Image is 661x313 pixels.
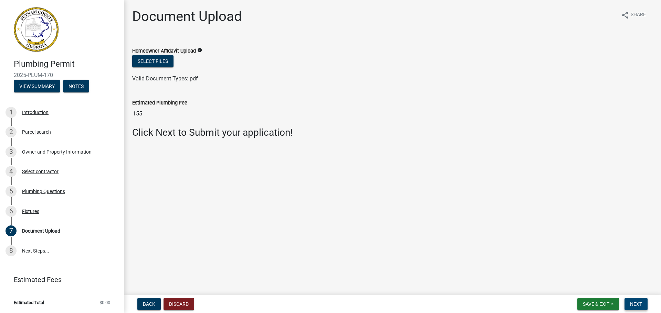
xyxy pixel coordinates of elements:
[6,206,17,217] div: 6
[6,166,17,177] div: 4
[63,80,89,92] button: Notes
[6,146,17,157] div: 3
[625,298,648,310] button: Next
[22,169,59,174] div: Select contractor
[577,298,619,310] button: Save & Exit
[6,126,17,137] div: 2
[132,101,187,105] label: Estimated Plumbing Fee
[6,186,17,197] div: 5
[631,11,646,19] span: Share
[132,8,242,25] h1: Document Upload
[132,75,198,82] span: Valid Document Types: pdf
[197,48,202,53] i: info
[22,228,60,233] div: Document Upload
[621,11,629,19] i: share
[137,298,161,310] button: Back
[14,7,59,52] img: Putnam County, Georgia
[630,301,642,307] span: Next
[14,300,44,305] span: Estimated Total
[132,127,653,138] h3: Click Next to Submit your application!
[6,107,17,118] div: 1
[132,49,196,54] label: Homeowner Affidavit Upload
[6,245,17,256] div: 8
[583,301,609,307] span: Save & Exit
[164,298,194,310] button: Discard
[22,130,51,134] div: Parcel search
[14,59,118,69] h4: Plumbing Permit
[132,55,174,67] button: Select files
[22,149,92,154] div: Owner and Property Information
[14,72,110,78] span: 2025-PLUM-170
[22,189,65,194] div: Plumbing Questions
[616,8,651,22] button: shareShare
[14,80,60,92] button: View Summary
[99,300,110,305] span: $0.00
[14,84,60,89] wm-modal-confirm: Summary
[63,84,89,89] wm-modal-confirm: Notes
[6,273,113,287] a: Estimated Fees
[143,301,155,307] span: Back
[6,225,17,236] div: 7
[22,110,49,115] div: Introduction
[22,209,39,214] div: Fixtures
